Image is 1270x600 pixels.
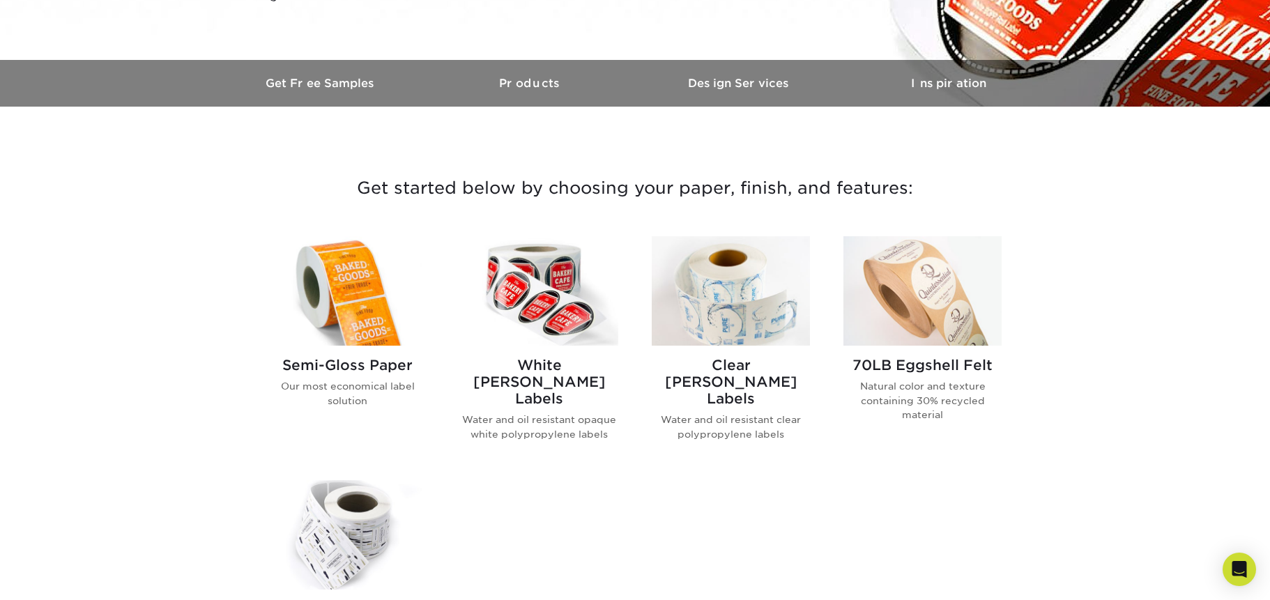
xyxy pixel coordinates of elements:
[268,379,427,408] p: Our most economical label solution
[844,77,1053,90] h3: Inspiration
[635,60,844,107] a: Design Services
[268,357,427,374] h2: Semi-Gloss Paper
[426,77,635,90] h3: Products
[1223,553,1256,586] div: Open Intercom Messenger
[843,379,1002,422] p: Natural color and texture containing 30% recycled material
[652,236,810,346] img: Clear BOPP Labels Roll Labels
[268,480,427,590] img: Bright Silver Metallic Roll Labels
[652,357,810,407] h2: Clear [PERSON_NAME] Labels
[843,236,1002,463] a: 70LB Eggshell Felt Roll Labels 70LB Eggshell Felt Natural color and texture containing 30% recycl...
[460,236,618,346] img: White BOPP Labels Roll Labels
[635,77,844,90] h3: Design Services
[843,357,1002,374] h2: 70LB Eggshell Felt
[217,60,426,107] a: Get Free Samples
[652,236,810,463] a: Clear BOPP Labels Roll Labels Clear [PERSON_NAME] Labels Water and oil resistant clear polypropyl...
[843,236,1002,346] img: 70LB Eggshell Felt Roll Labels
[652,413,810,441] p: Water and oil resistant clear polypropylene labels
[268,236,427,463] a: Semi-Gloss Paper Roll Labels Semi-Gloss Paper Our most economical label solution
[227,157,1043,220] h3: Get started below by choosing your paper, finish, and features:
[426,60,635,107] a: Products
[460,413,618,441] p: Water and oil resistant opaque white polypropylene labels
[268,236,427,346] img: Semi-Gloss Paper Roll Labels
[460,357,618,407] h2: White [PERSON_NAME] Labels
[3,557,118,595] iframe: Google Customer Reviews
[460,236,618,463] a: White BOPP Labels Roll Labels White [PERSON_NAME] Labels Water and oil resistant opaque white pol...
[217,77,426,90] h3: Get Free Samples
[844,60,1053,107] a: Inspiration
